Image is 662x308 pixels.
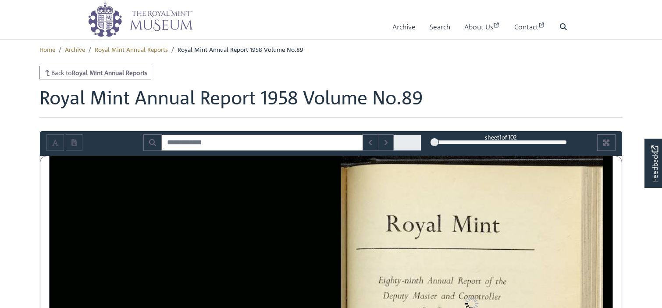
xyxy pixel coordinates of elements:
a: Royal Mint Annual Reports [95,45,168,53]
strong: Royal Mint Annual Reports [72,68,147,76]
img: logo_wide.png [88,2,193,37]
button: Previous Match [363,134,378,151]
a: Search [430,14,450,39]
button: Full screen mode [597,134,616,151]
span: Feedback [649,145,660,182]
button: Search [143,134,162,151]
h1: Royal Mint Annual Report 1958 Volume No.89 [39,86,623,117]
a: Contact [514,14,545,39]
span: 1 [499,133,502,141]
div: sheet of 102 [434,133,567,141]
a: Home [39,45,55,53]
a: Would you like to provide feedback? [644,139,662,188]
a: About Us [464,14,500,39]
input: Search for [161,134,363,151]
button: Open transcription window [66,134,82,151]
a: Archive [65,45,85,53]
a: Back toRoyal Mint Annual Reports [39,66,151,79]
button: Toggle text selection (Alt+T) [46,134,64,151]
a: Archive [392,14,416,39]
button: Next Match [378,134,394,151]
span: Royal Mint Annual Report 1958 Volume No.89 [178,45,303,53]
